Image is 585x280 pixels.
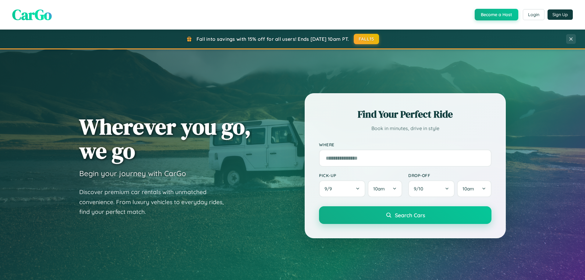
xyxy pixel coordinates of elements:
[319,124,491,133] p: Book in minutes, drive in style
[475,9,518,20] button: Become a Host
[319,173,402,178] label: Pick-up
[457,180,491,197] button: 10am
[548,9,573,20] button: Sign Up
[368,180,402,197] button: 10am
[408,180,455,197] button: 9/10
[523,9,544,20] button: Login
[324,186,335,192] span: 9 / 9
[463,186,474,192] span: 10am
[197,36,349,42] span: Fall into savings with 15% off for all users! Ends [DATE] 10am PT.
[354,34,379,44] button: FALL15
[79,115,251,163] h1: Wherever you go, we go
[319,142,491,147] label: Where
[373,186,385,192] span: 10am
[414,186,426,192] span: 9 / 10
[79,169,186,178] h3: Begin your journey with CarGo
[408,173,491,178] label: Drop-off
[319,206,491,224] button: Search Cars
[79,187,232,217] p: Discover premium car rentals with unmatched convenience. From luxury vehicles to everyday rides, ...
[319,108,491,121] h2: Find Your Perfect Ride
[319,180,365,197] button: 9/9
[12,5,52,25] span: CarGo
[395,212,425,218] span: Search Cars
